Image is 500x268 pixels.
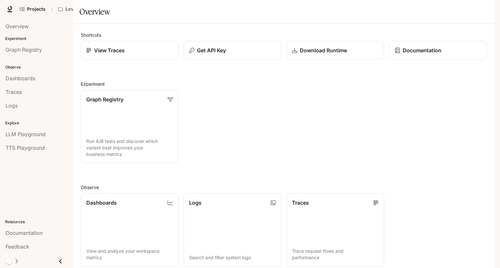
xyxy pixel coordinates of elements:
[286,193,384,266] a: TracesTrace request flows and performance
[27,6,46,12] span: Projects
[55,3,108,16] button: All workspaces
[403,46,441,54] p: Documentation
[300,46,347,54] p: Download Runtime
[65,6,98,12] p: Love Bird Cam
[184,41,281,60] button: Get API Key
[86,199,117,207] p: Dashboards
[389,41,487,60] a: Documentation
[189,254,276,261] p: Search and filter system logs
[81,90,178,163] a: Graph RegistryRun A/B tests and discover which variant best improves your business metrics
[184,193,281,266] a: LogsSearch and filter system logs
[86,248,173,261] p: View and analyze your workspace metrics
[81,184,487,191] h2: Observe
[292,199,309,207] p: Traces
[79,5,110,18] h1: Overview
[197,46,226,54] p: Get API Key
[81,81,487,87] h2: Experiment
[81,41,178,60] a: View Traces
[49,6,55,13] div: /
[81,32,487,38] h2: Shortcuts
[81,193,178,266] a: DashboardsView and analyze your workspace metrics
[86,96,123,103] p: Graph Registry
[86,138,173,158] p: Run A/B tests and discover which variant best improves your business metrics
[94,46,125,54] p: View Traces
[286,41,384,60] a: Download Runtime
[17,3,49,16] a: Go to projects
[292,248,379,261] p: Trace request flows and performance
[189,199,201,207] p: Logs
